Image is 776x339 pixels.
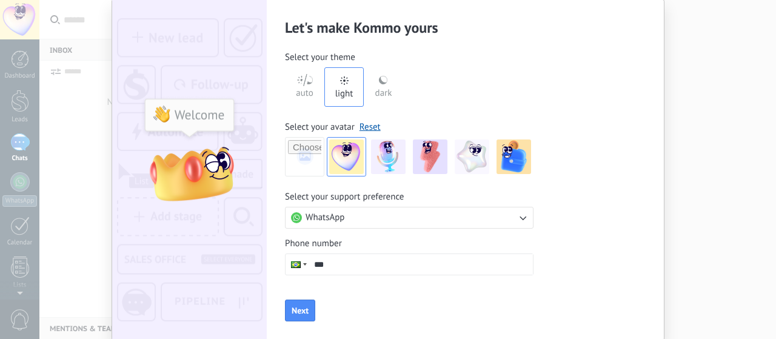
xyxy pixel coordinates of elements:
[335,76,353,106] div: light
[306,212,344,224] span: WhatsApp
[285,121,355,133] span: Select your avatar
[285,300,315,321] button: Next
[285,18,533,37] h2: Let's make Kommo yours
[413,139,447,174] img: -3.jpeg
[285,52,355,64] span: Select your theme
[296,75,313,107] div: auto
[375,75,392,107] div: dark
[286,254,309,275] div: Brazil: + 55
[285,207,533,229] button: WhatsApp
[285,191,404,203] span: Select your support preference
[497,139,531,174] img: -5.jpeg
[329,139,364,174] img: -1.jpeg
[292,306,309,315] span: Next
[285,238,342,250] span: Phone number
[455,139,489,174] img: -4.jpeg
[371,139,406,174] img: -2.jpeg
[360,121,381,133] a: Reset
